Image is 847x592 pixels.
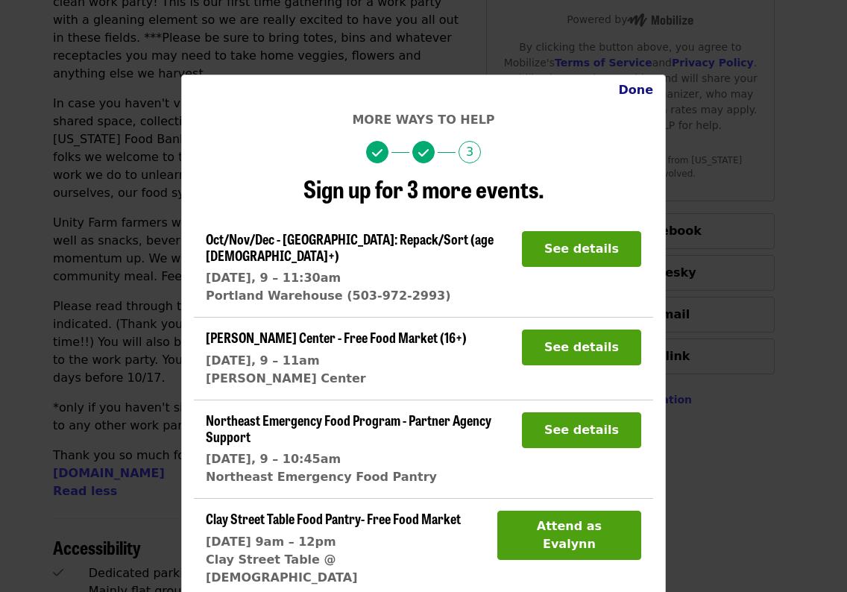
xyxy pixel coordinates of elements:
button: See details [522,231,641,267]
div: Portland Warehouse (503-972-2993) [206,287,510,305]
span: Clay Street Table Food Pantry- Free Food Market [206,508,461,528]
a: [PERSON_NAME] Center - Free Food Market (16+)[DATE], 9 – 11am[PERSON_NAME] Center [206,330,467,388]
span: Oct/Nov/Dec - [GEOGRAPHIC_DATA]: Repack/Sort (age [DEMOGRAPHIC_DATA]+) [206,229,494,265]
button: See details [522,330,641,365]
a: Northeast Emergency Food Program - Partner Agency Support[DATE], 9 – 10:45amNortheast Emergency F... [206,412,510,486]
div: [PERSON_NAME] Center [206,370,467,388]
span: Northeast Emergency Food Program - Partner Agency Support [206,410,491,446]
i: check icon [372,146,382,160]
span: [PERSON_NAME] Center - Free Food Market (16+) [206,327,467,347]
div: Clay Street Table @ [DEMOGRAPHIC_DATA] [206,551,485,587]
div: [DATE], 9 – 11am [206,352,467,370]
div: [DATE], 9 – 10:45am [206,450,510,468]
a: Clay Street Table Food Pantry- Free Food Market[DATE] 9am – 12pmClay Street Table @ [DEMOGRAPHIC_... [206,511,485,587]
i: check icon [418,146,429,160]
a: See details [522,340,641,354]
span: 3 [459,141,481,163]
div: Northeast Emergency Food Pantry [206,468,510,486]
button: See details [522,412,641,448]
span: Sign up for 3 more events. [303,171,544,206]
div: [DATE], 9 – 11:30am [206,269,510,287]
a: See details [522,242,641,256]
button: Close [606,75,665,105]
a: See details [522,423,641,437]
span: More ways to help [352,113,494,127]
a: Oct/Nov/Dec - [GEOGRAPHIC_DATA]: Repack/Sort (age [DEMOGRAPHIC_DATA]+)[DATE], 9 – 11:30amPortland... [206,231,510,305]
div: [DATE] 9am – 12pm [206,533,485,551]
button: Attend as Evalynn [497,511,641,560]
